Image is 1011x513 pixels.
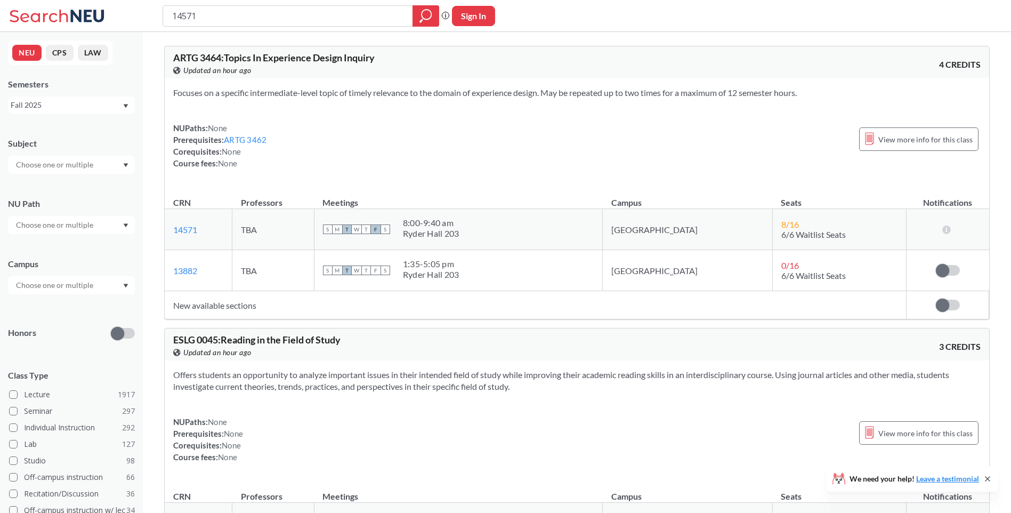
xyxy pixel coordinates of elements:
div: 8:00 - 9:40 am [403,218,459,228]
div: 1:35 - 5:05 pm [403,259,459,269]
a: 13882 [173,266,197,276]
td: [GEOGRAPHIC_DATA] [603,209,773,250]
button: NEU [12,45,42,61]
label: Lab [9,437,135,451]
div: Campus [8,258,135,270]
th: Meetings [314,480,602,503]
span: View more info for this class [878,133,973,146]
div: Ryder Hall 203 [403,269,459,280]
div: Dropdown arrow [8,216,135,234]
span: F [371,225,381,234]
span: 8 / 16 [781,219,799,229]
svg: Dropdown arrow [123,163,128,167]
span: 1917 [118,389,135,400]
span: Class Type [8,370,135,381]
span: T [361,266,371,275]
label: Individual Instruction [9,421,135,435]
section: Focuses on a specific intermediate-level topic of timely relevance to the domain of experience de... [173,87,981,99]
svg: magnifying glass [419,9,432,23]
button: CPS [46,45,74,61]
a: ARTG 3462 [224,135,266,145]
th: Campus [603,186,773,209]
td: New available sections [165,291,907,319]
div: NUPaths: Prerequisites: Corequisites: Course fees: [173,122,266,169]
span: ARTG 3464 : Topics In Experience Design Inquiry [173,52,375,63]
span: ESLG 0045 : Reading in the Field of Study [173,334,341,346]
span: W [352,266,361,275]
section: Offers students an opportunity to analyze important issues in their intended field of study while... [173,369,981,392]
label: Recitation/Discussion [9,487,135,501]
div: CRN [173,197,191,209]
span: F [371,266,381,275]
div: NU Path [8,198,135,210]
span: None [218,452,237,462]
svg: Dropdown arrow [123,104,128,108]
span: M [333,266,342,275]
input: Class, professor, course number, "phrase" [171,7,405,25]
td: [GEOGRAPHIC_DATA] [603,250,773,291]
span: None [208,417,227,427]
span: 297 [122,405,135,417]
span: 127 [122,438,135,450]
svg: Dropdown arrow [123,223,128,228]
span: S [381,266,390,275]
span: Updated an hour ago [183,347,252,358]
th: Professors [232,186,314,209]
th: Notifications [907,186,989,209]
span: None [208,123,227,133]
button: LAW [78,45,108,61]
div: magnifying glass [413,5,439,27]
div: Subject [8,138,135,149]
th: Campus [603,480,773,503]
div: Dropdown arrow [8,276,135,294]
p: Honors [8,327,36,339]
span: 66 [126,471,135,483]
span: S [323,225,333,234]
span: S [323,266,333,275]
label: Lecture [9,388,135,402]
span: T [342,266,352,275]
span: Updated an hour ago [183,65,252,76]
label: Studio [9,454,135,468]
div: Fall 2025 [11,99,122,111]
a: 14571 [173,225,197,235]
span: None [222,147,241,156]
input: Choose one or multiple [11,219,100,231]
span: T [361,225,371,234]
td: TBA [232,250,314,291]
div: Ryder Hall 203 [403,228,459,239]
span: 6/6 Waitlist Seats [781,229,846,239]
a: Leave a testimonial [916,474,979,483]
span: None [224,429,243,438]
span: None [222,440,241,450]
button: Sign In [452,6,495,26]
input: Choose one or multiple [11,279,100,292]
th: Seats [772,480,907,503]
svg: Dropdown arrow [123,284,128,288]
span: 292 [122,422,135,434]
label: Seminar [9,404,135,418]
th: Meetings [314,186,602,209]
span: 3 CREDITS [939,341,981,352]
td: TBA [232,209,314,250]
span: 0 / 16 [781,260,799,270]
span: View more info for this class [878,427,973,440]
span: T [342,225,352,234]
label: Off-campus instruction [9,470,135,484]
span: 4 CREDITS [939,59,981,70]
span: 98 [126,455,135,467]
span: 6/6 Waitlist Seats [781,270,846,280]
div: Fall 2025Dropdown arrow [8,97,135,114]
div: CRN [173,491,191,502]
span: None [218,158,237,168]
span: S [381,225,390,234]
span: W [352,225,361,234]
span: We need your help! [850,475,979,483]
th: Professors [232,480,314,503]
div: Semesters [8,78,135,90]
span: M [333,225,342,234]
th: Seats [772,186,907,209]
input: Choose one or multiple [11,158,100,171]
div: NUPaths: Prerequisites: Corequisites: Course fees: [173,416,243,463]
span: 36 [126,488,135,500]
